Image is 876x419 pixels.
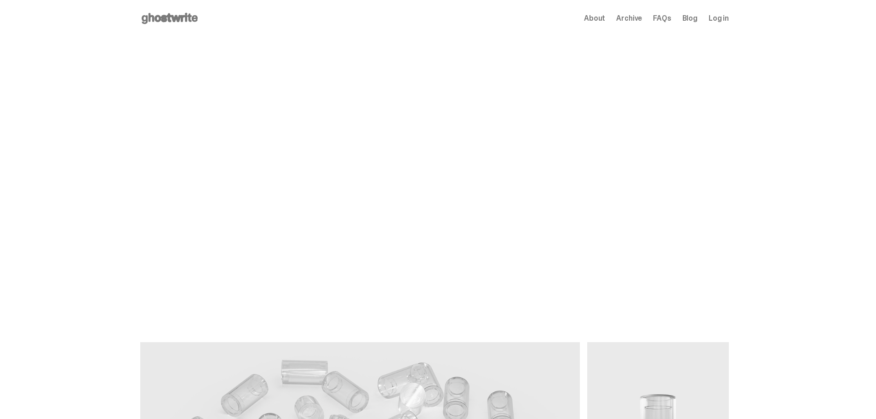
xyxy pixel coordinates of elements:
[682,15,698,22] a: Blog
[616,15,642,22] a: Archive
[653,15,671,22] a: FAQs
[584,15,605,22] a: About
[709,15,729,22] a: Log in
